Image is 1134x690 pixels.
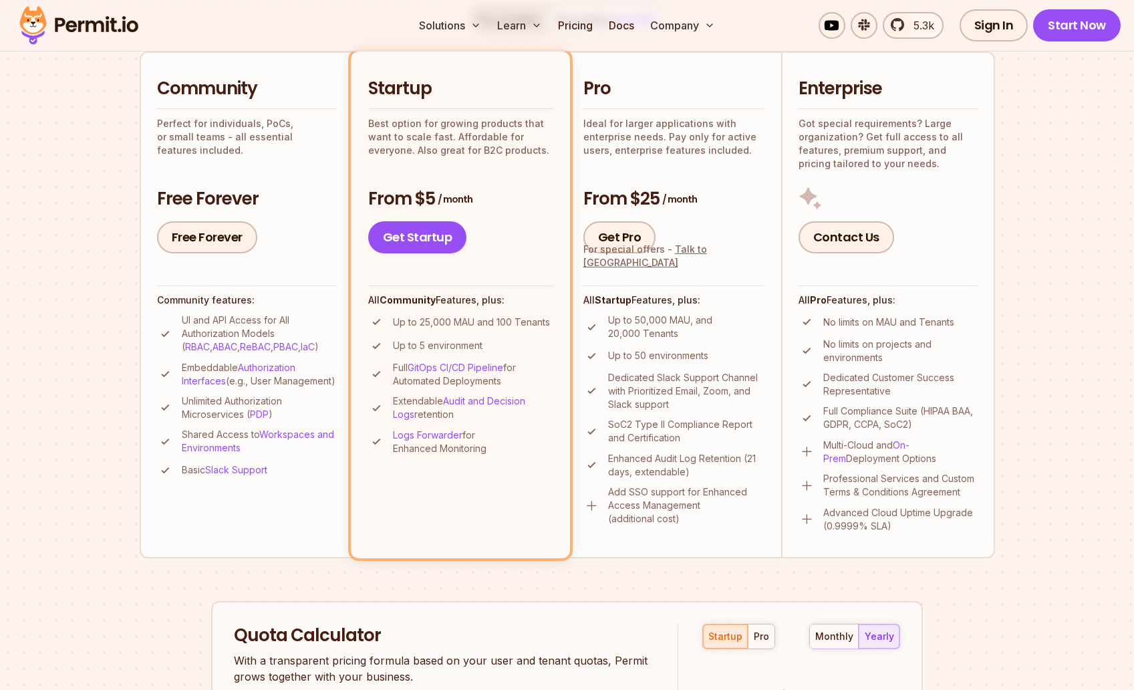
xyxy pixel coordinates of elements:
div: monthly [815,630,853,643]
p: SoC2 Type II Compliance Report and Certification [608,418,765,445]
a: Slack Support [205,464,267,475]
a: Audit and Decision Logs [393,395,525,420]
h2: Startup [368,77,553,101]
h2: Quota Calculator [234,624,654,648]
button: Learn [492,12,547,39]
p: UI and API Access for All Authorization Models ( , , , , ) [182,314,337,354]
div: For special offers - [583,243,765,269]
a: Get Pro [583,221,656,253]
h3: From $25 [583,187,765,211]
p: No limits on projects and environments [823,338,978,364]
span: 5.3k [905,17,934,33]
h4: All Features, plus: [799,294,978,307]
p: Multi-Cloud and Deployment Options [823,439,978,465]
strong: Pro [810,294,827,306]
a: Contact Us [799,221,894,253]
p: for Enhanced Monitoring [393,429,553,455]
a: PBAC [273,341,298,352]
h4: Community features: [157,294,337,307]
p: Got special requirements? Large organization? Get full access to all features, premium support, a... [799,117,978,170]
p: Up to 50 environments [608,349,708,362]
p: Up to 50,000 MAU, and 20,000 Tenants [608,314,765,340]
a: Pricing [553,12,598,39]
p: Perfect for individuals, PoCs, or small teams - all essential features included. [157,117,337,157]
span: / month [662,193,697,206]
h2: Pro [583,77,765,101]
p: Full Compliance Suite (HIPAA BAA, GDPR, CCPA, SoC2) [823,405,978,431]
p: Ideal for larger applications with enterprise needs. Pay only for active users, enterprise featur... [583,117,765,157]
p: Embeddable (e.g., User Management) [182,361,337,388]
h3: Free Forever [157,187,337,211]
a: Logs Forwarder [393,429,462,441]
button: Solutions [414,12,486,39]
a: IaC [301,341,315,352]
div: pro [754,630,769,643]
a: ABAC [212,341,237,352]
a: GitOps CI/CD Pipeline [408,362,503,373]
strong: Community [380,294,436,306]
a: Sign In [960,9,1028,41]
a: 5.3k [883,12,944,39]
p: Dedicated Slack Support Channel with Prioritized Email, Zoom, and Slack support [608,371,765,411]
p: Professional Services and Custom Terms & Conditions Agreement [823,472,978,499]
p: Dedicated Customer Success Representative [823,371,978,398]
p: Unlimited Authorization Microservices ( ) [182,394,337,421]
img: Permit logo [13,3,144,48]
a: On-Prem [823,439,909,464]
p: Shared Access to [182,428,337,455]
a: RBAC [185,341,210,352]
p: Best option for growing products that want to scale fast. Affordable for everyone. Also great for... [368,117,553,157]
a: Start Now [1033,9,1121,41]
p: Add SSO support for Enhanced Access Management (additional cost) [608,485,765,526]
strong: Startup [595,294,631,306]
a: ReBAC [240,341,271,352]
a: Docs [603,12,640,39]
p: Up to 25,000 MAU and 100 Tenants [393,316,550,329]
p: Up to 5 environment [393,339,482,352]
p: With a transparent pricing formula based on your user and tenant quotas, Permit grows together wi... [234,653,654,685]
p: Advanced Cloud Uptime Upgrade (0.9999% SLA) [823,506,978,533]
span: / month [438,193,472,206]
p: Enhanced Audit Log Retention (21 days, extendable) [608,452,765,479]
a: Get Startup [368,221,467,253]
p: Basic [182,463,267,477]
h4: All Features, plus: [368,294,553,307]
a: Authorization Interfaces [182,362,295,386]
p: Full for Automated Deployments [393,361,553,388]
a: Free Forever [157,221,257,253]
h2: Enterprise [799,77,978,101]
button: Company [645,12,720,39]
p: Extendable retention [393,394,553,421]
h2: Community [157,77,337,101]
h3: From $5 [368,187,553,211]
a: PDP [250,409,269,420]
h4: All Features, plus: [583,294,765,307]
p: No limits on MAU and Tenants [823,316,954,329]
